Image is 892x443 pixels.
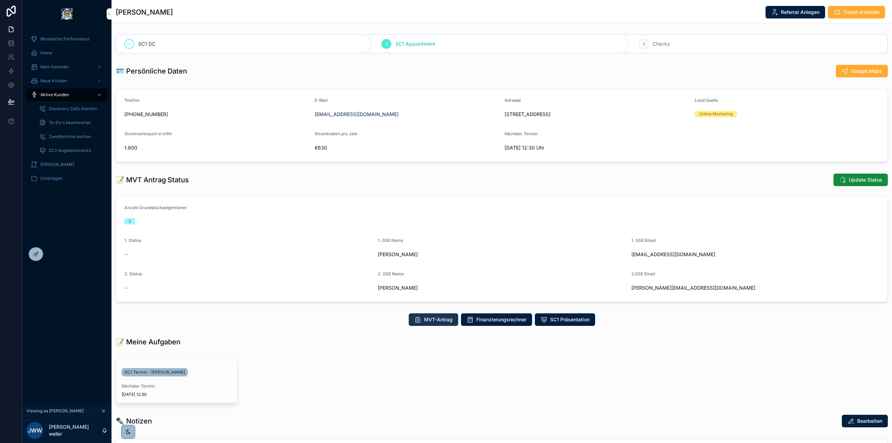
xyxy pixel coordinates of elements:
span: [DATE] 12:30 [122,392,232,397]
button: Finanzierungsrechner [461,313,532,326]
span: Viewing as [PERSON_NAME] [26,408,84,414]
h1: [PERSON_NAME] [116,7,173,17]
span: -- [124,251,129,258]
button: Referral Anlegen [766,6,825,18]
span: Adresse [505,98,521,103]
span: SC1 Präsentation [550,316,590,323]
h1: ✒️ Notizen [116,416,152,426]
span: Unterlagen [40,176,62,181]
a: Unterlagen [26,172,107,185]
span: [PERSON_NAME] [378,284,625,291]
span: 1. GSE Email [631,238,656,243]
span: Update Status [849,176,882,183]
span: SC1 Termin - [PERSON_NAME] [124,369,185,375]
button: MVT-Antrag [409,313,458,326]
a: Monatliche Performance [26,33,107,45]
a: To-Do's beantworten [35,116,107,129]
span: Nächster Termin [505,131,538,136]
button: Update Status [833,174,888,186]
span: Nächster Termin [122,383,232,389]
span: -- [124,284,129,291]
span: [DATE] 12:30 Uhr [505,144,689,151]
a: Aktive Kunden [26,89,107,101]
span: [PERSON_NAME][EMAIL_ADDRESS][DOMAIN_NAME] [631,284,879,291]
span: SC1 DC [138,40,155,47]
span: [STREET_ADDRESS] [505,111,689,118]
a: Mein Kalender [26,61,107,73]
span: Mein Kalender [40,64,69,70]
h1: 📝 Meine Aufgaben [116,337,180,347]
p: [PERSON_NAME] weller [49,423,102,437]
div: Online Marketing [699,111,733,117]
button: Google Maps [836,65,888,77]
span: Telefon [124,98,139,103]
span: 2. Status [124,271,142,276]
button: Bearbeiten [842,415,888,427]
a: [EMAIL_ADDRESS][DOMAIN_NAME] [315,111,399,118]
span: Bearbeiten [857,418,882,425]
span: Discovery Calls machen [49,106,97,112]
span: Stromkosten pro Jahr [315,131,358,136]
span: MVT-Antrag [424,316,453,323]
a: Neue Kunden [26,75,107,87]
span: 2.GSE Email [631,271,655,276]
span: €630 [315,144,499,151]
span: Finanzierungsrechner [476,316,526,323]
span: [EMAIL_ADDRESS][DOMAIN_NAME] [631,251,879,258]
a: Zweittermine buchen [35,130,107,143]
button: Ticket erstellen [828,6,885,18]
img: App logo [61,8,72,20]
span: 2 [385,41,388,47]
span: Referral Anlegen [781,9,820,16]
span: 1. GSE Name [378,238,403,243]
span: [PERSON_NAME] [40,162,74,167]
span: Checks [653,40,670,47]
span: [PHONE_NUMBER] [124,111,309,118]
span: 2. GSE Name [378,271,404,276]
span: To-Do's beantworten [49,120,91,125]
a: Home [26,47,107,59]
span: SC1 Appointment [395,40,435,47]
span: Ticket erstellen [843,9,879,16]
span: Aktive Kunden [40,92,69,98]
span: JWw [28,426,42,435]
span: Anzahl Grundstückseigentümer [124,205,187,210]
button: SC1 Präsentation [535,313,595,326]
span: Google Maps [851,68,882,75]
span: Lead Quelle [695,98,718,103]
span: SC2 Angebotschecks [49,148,91,153]
span: 1.800 [124,144,309,151]
span: [PERSON_NAME] [378,251,625,258]
span: Stromverbrauch in kWh [124,131,172,136]
a: Discovery Calls machen [35,102,107,115]
span: Neue Kunden [40,78,67,84]
span: Zweittermine buchen [49,134,91,139]
a: [PERSON_NAME] [26,158,107,171]
span: 3 [643,41,645,47]
span: Home [40,50,52,56]
span: 1. Status [124,238,141,243]
div: 2 [129,218,131,224]
div: scrollable content [22,28,111,194]
h1: 🪪 Persönliche Daten [116,66,187,76]
span: Monatliche Performance [40,36,90,42]
h1: 📝 MVT Antrag Status [116,175,189,185]
a: SC1 Termin - [PERSON_NAME] [122,368,188,376]
a: SC2 Angebotschecks [35,144,107,157]
span: E-Mail [315,98,328,103]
